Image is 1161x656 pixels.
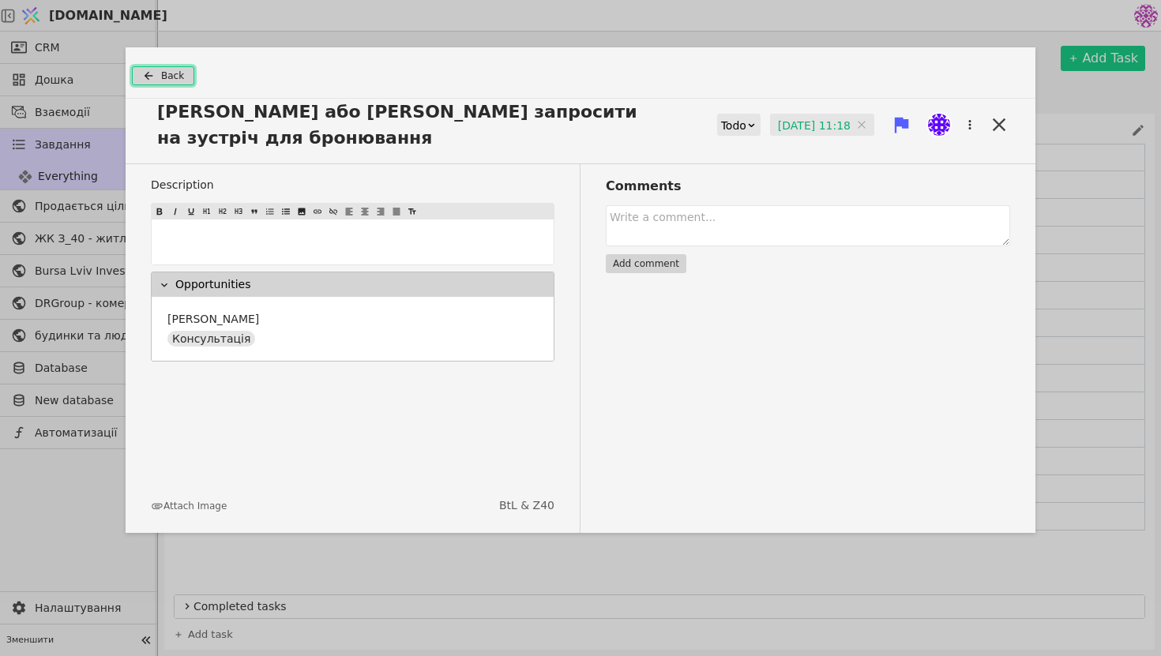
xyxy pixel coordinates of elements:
[857,120,866,129] svg: close
[721,114,746,137] div: Todo
[151,499,227,513] button: Attach Image
[161,69,184,83] span: Back
[606,254,686,273] button: Add comment
[606,177,1010,196] h3: Comments
[928,114,950,136] img: Яр
[151,177,554,193] label: Description
[167,311,259,328] p: [PERSON_NAME]
[499,497,554,514] a: BtL & Z40
[151,99,682,151] span: [PERSON_NAME] або [PERSON_NAME] запросити на зустріч для бронювання
[175,276,251,293] p: Opportunities
[167,331,255,347] div: Консультація
[857,117,866,133] span: Clear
